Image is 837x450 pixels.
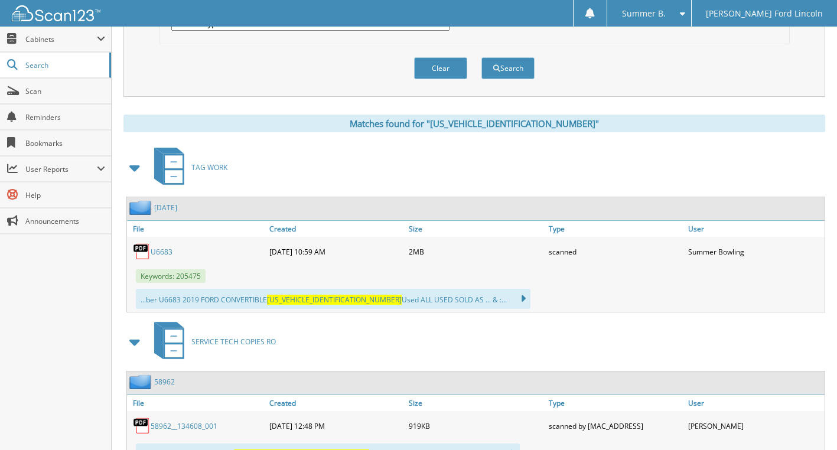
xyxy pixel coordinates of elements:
img: scan123-logo-white.svg [12,5,100,21]
div: scanned [546,240,685,263]
a: User [685,221,825,237]
a: File [127,221,266,237]
a: TAG WORK [147,144,227,191]
span: Reminders [25,112,105,122]
button: Clear [414,57,467,79]
span: Scan [25,86,105,96]
a: Size [406,395,545,411]
a: U6683 [151,247,172,257]
iframe: Chat Widget [778,393,837,450]
span: [PERSON_NAME] Ford Lincoln [706,10,823,17]
button: Search [481,57,535,79]
div: scanned by [MAC_ADDRESS] [546,414,685,438]
a: 58962 [154,377,175,387]
a: [DATE] [154,203,177,213]
div: Summer Bowling [685,240,825,263]
img: PDF.png [133,243,151,260]
div: 2MB [406,240,545,263]
span: Announcements [25,216,105,226]
a: File [127,395,266,411]
span: Summer B. [622,10,666,17]
span: Bookmarks [25,138,105,148]
a: 58962__134608_001 [151,421,217,431]
div: ...ber U6683 2019 FORD CONVERTIBLE Used ALL USED SOLD AS ... & :... [136,289,530,309]
span: SERVICE TECH COPIES RO [191,337,276,347]
span: Keywords: 205475 [136,269,206,283]
a: Created [266,221,406,237]
a: Created [266,395,406,411]
span: Cabinets [25,34,97,44]
span: TAG WORK [191,162,227,172]
div: [PERSON_NAME] [685,414,825,438]
a: SERVICE TECH COPIES RO [147,318,276,365]
a: User [685,395,825,411]
a: Size [406,221,545,237]
div: [DATE] 12:48 PM [266,414,406,438]
img: PDF.png [133,417,151,435]
div: Matches found for "[US_VEHICLE_IDENTIFICATION_NUMBER]" [123,115,825,132]
div: 919KB [406,414,545,438]
span: [US_VEHICLE_IDENTIFICATION_NUMBER] [267,295,402,305]
div: [DATE] 10:59 AM [266,240,406,263]
a: Type [546,221,685,237]
img: folder2.png [129,200,154,215]
img: folder2.png [129,374,154,389]
span: Search [25,60,103,70]
a: Type [546,395,685,411]
span: Help [25,190,105,200]
span: User Reports [25,164,97,174]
